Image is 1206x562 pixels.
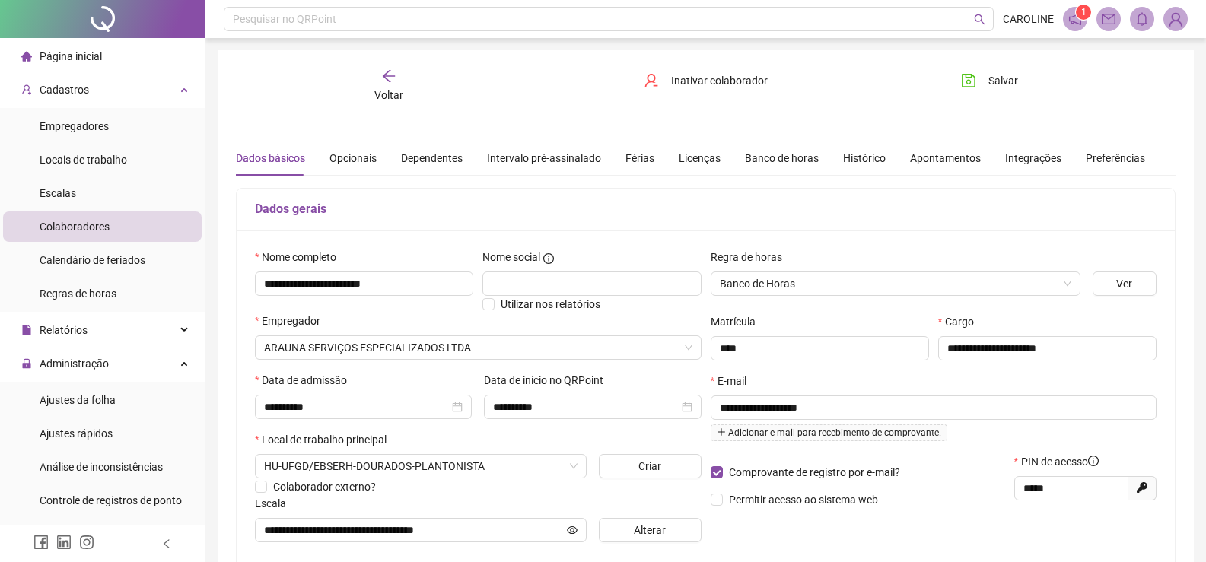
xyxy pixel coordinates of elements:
span: arrow-left [381,68,396,84]
span: eye [567,525,578,535]
span: Utilizar nos relatórios [501,298,600,310]
div: Licenças [679,150,721,167]
div: Intervalo pré-assinalado [487,150,601,167]
span: Regras de horas [40,287,116,300]
span: Adicionar e-mail para recebimento de comprovante. [711,424,947,441]
span: Ajustes da folha [40,394,116,406]
span: Colaborador externo? [273,481,376,493]
span: Calendário de feriados [40,254,145,266]
span: CAROLINE [1003,11,1054,27]
span: search [974,14,985,25]
button: Criar [599,454,702,478]
button: Ver [1093,271,1157,296]
iframe: Intercom live chat [1154,510,1191,547]
label: Cargo [938,313,984,330]
span: Colaboradores [40,221,110,233]
span: Ver [1116,275,1132,292]
span: PIN de acesso [1021,453,1099,470]
h5: Dados gerais [255,200,1157,218]
span: Administração [40,357,109,370]
span: user-add [21,84,32,95]
label: Escala [255,495,296,512]
button: Salvar [950,68,1029,93]
label: E-mail [711,373,756,389]
span: lock [21,358,32,369]
span: Alterar [634,522,666,538]
div: Preferências [1086,150,1145,167]
div: Integrações [1005,150,1061,167]
span: mail [1102,12,1115,26]
label: Data de início no QRPoint [484,372,613,389]
span: Empregadores [40,120,109,132]
span: info-circle [543,253,554,264]
span: Locais de trabalho [40,154,127,166]
span: linkedin [56,535,72,550]
button: Inativar colaborador [632,68,779,93]
label: Matrícula [711,313,765,330]
span: Salvar [988,72,1018,89]
span: Controle de registros de ponto [40,494,182,506]
div: Opcionais [329,150,377,167]
span: instagram [79,535,94,550]
span: user-delete [644,73,659,88]
span: RUA IVO ALVES DA ROCHA, 558 – ALTOS DO INDAIÁ [264,455,578,478]
span: notification [1068,12,1082,26]
img: 89421 [1164,8,1187,30]
span: 1 [1081,7,1087,17]
div: Férias [625,150,654,167]
span: ARAUNA SERVIÇOS ESPECIALIZADOS LTDA [264,336,692,359]
span: Cadastros [40,84,89,96]
span: Nome social [482,249,540,265]
span: Permitir acesso ao sistema web [729,494,878,506]
span: Comprovante de registro por e-mail? [729,466,900,478]
span: facebook [33,535,49,550]
span: bell [1135,12,1149,26]
sup: 1 [1076,5,1091,20]
span: info-circle [1088,456,1099,466]
span: Análise de inconsistências [40,461,163,473]
span: Ajustes rápidos [40,427,113,440]
span: Criar [638,458,661,475]
label: Regra de horas [711,249,792,265]
div: Banco de horas [745,150,819,167]
div: Dependentes [401,150,463,167]
button: Alterar [599,518,702,542]
span: Relatórios [40,324,88,336]
div: Dados básicos [236,150,305,167]
span: Voltar [374,89,403,101]
span: plus [717,427,726,437]
span: Banco de Horas [720,272,1071,295]
span: Página inicial [40,50,102,62]
span: Inativar colaborador [671,72,768,89]
span: left [161,538,172,549]
label: Empregador [255,313,330,329]
div: Apontamentos [910,150,981,167]
label: Local de trabalho principal [255,431,396,448]
span: file [21,325,32,335]
span: Escalas [40,187,76,199]
div: Histórico [843,150,886,167]
span: save [961,73,976,88]
span: home [21,51,32,62]
label: Nome completo [255,249,346,265]
label: Data de admissão [255,372,357,389]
